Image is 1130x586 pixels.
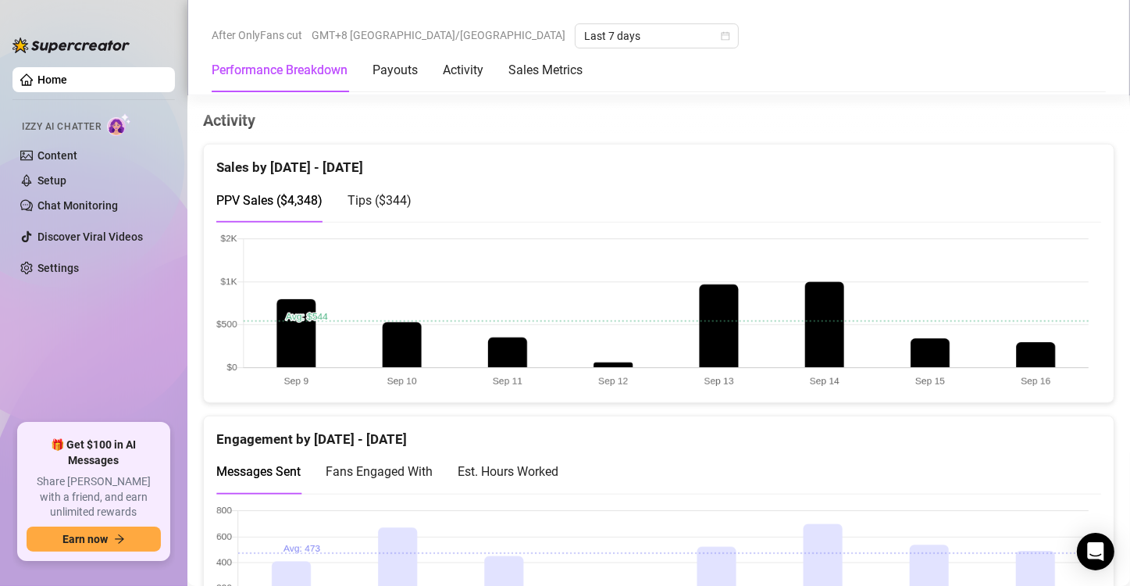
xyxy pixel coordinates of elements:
span: Last 7 days [584,24,729,48]
div: Sales by [DATE] - [DATE] [216,145,1101,178]
a: Home [37,73,67,86]
span: GMT+8 [GEOGRAPHIC_DATA]/[GEOGRAPHIC_DATA] [312,23,565,47]
h4: Activity [203,109,1114,131]
a: Setup [37,174,66,187]
div: Activity [443,61,483,80]
img: AI Chatter [107,113,131,136]
a: Discover Viral Videos [37,230,143,243]
span: Share [PERSON_NAME] with a friend, and earn unlimited rewards [27,474,161,520]
a: Settings [37,262,79,274]
button: Earn nowarrow-right [27,527,161,552]
img: logo-BBDzfeDw.svg [12,38,130,53]
div: Sales Metrics [508,61,583,80]
span: Tips ( $344 ) [348,193,412,208]
span: PPV Sales ( $4,348 ) [216,193,323,208]
div: Engagement by [DATE] - [DATE] [216,416,1101,450]
a: Chat Monitoring [37,199,118,212]
span: 🎁 Get $100 in AI Messages [27,438,161,468]
span: arrow-right [114,534,125,545]
span: Messages Sent [216,464,301,479]
div: Payouts [373,61,418,80]
span: Izzy AI Chatter [22,120,101,134]
span: Fans Engaged With [326,464,433,479]
div: Est. Hours Worked [458,462,558,481]
span: calendar [721,31,730,41]
span: Earn now [62,533,108,545]
div: Performance Breakdown [212,61,348,80]
a: Content [37,149,77,162]
span: After OnlyFans cut [212,23,302,47]
div: Open Intercom Messenger [1077,533,1114,570]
